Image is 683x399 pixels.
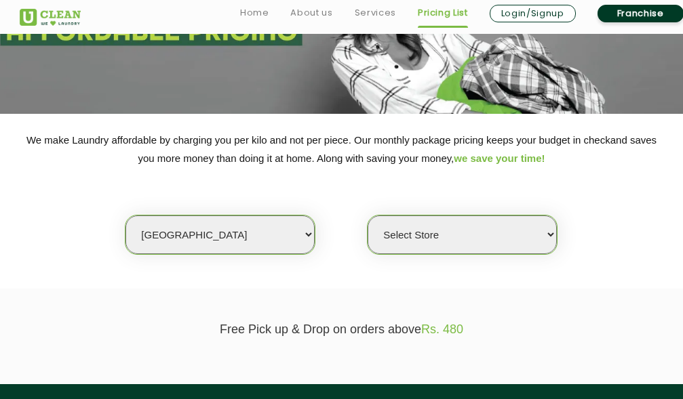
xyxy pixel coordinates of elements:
[418,5,468,21] a: Pricing List
[240,5,269,21] a: Home
[20,322,664,337] p: Free Pick up & Drop on orders above
[490,5,576,22] a: Login/Signup
[20,9,81,26] img: UClean Laundry and Dry Cleaning
[421,322,463,336] span: Rs. 480
[355,5,396,21] a: Services
[290,5,332,21] a: About us
[20,131,664,167] p: We make Laundry affordable by charging you per kilo and not per piece. Our monthly package pricin...
[454,152,545,164] span: we save your time!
